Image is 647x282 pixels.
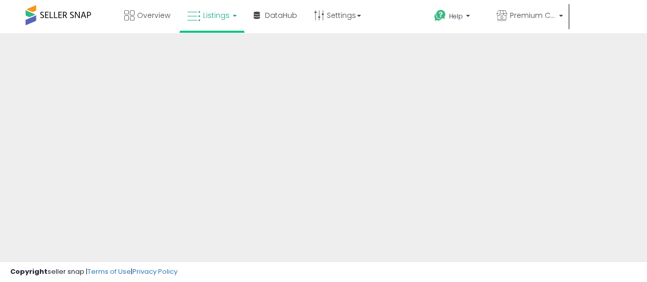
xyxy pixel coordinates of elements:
div: seller snap | | [10,267,177,277]
a: Help [426,2,487,33]
a: Terms of Use [87,267,131,276]
a: Privacy Policy [132,267,177,276]
span: Listings [203,10,230,20]
span: Help [449,12,463,20]
strong: Copyright [10,267,48,276]
span: DataHub [265,10,297,20]
span: Overview [137,10,170,20]
i: Get Help [434,9,447,22]
span: Premium Convenience [510,10,556,20]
